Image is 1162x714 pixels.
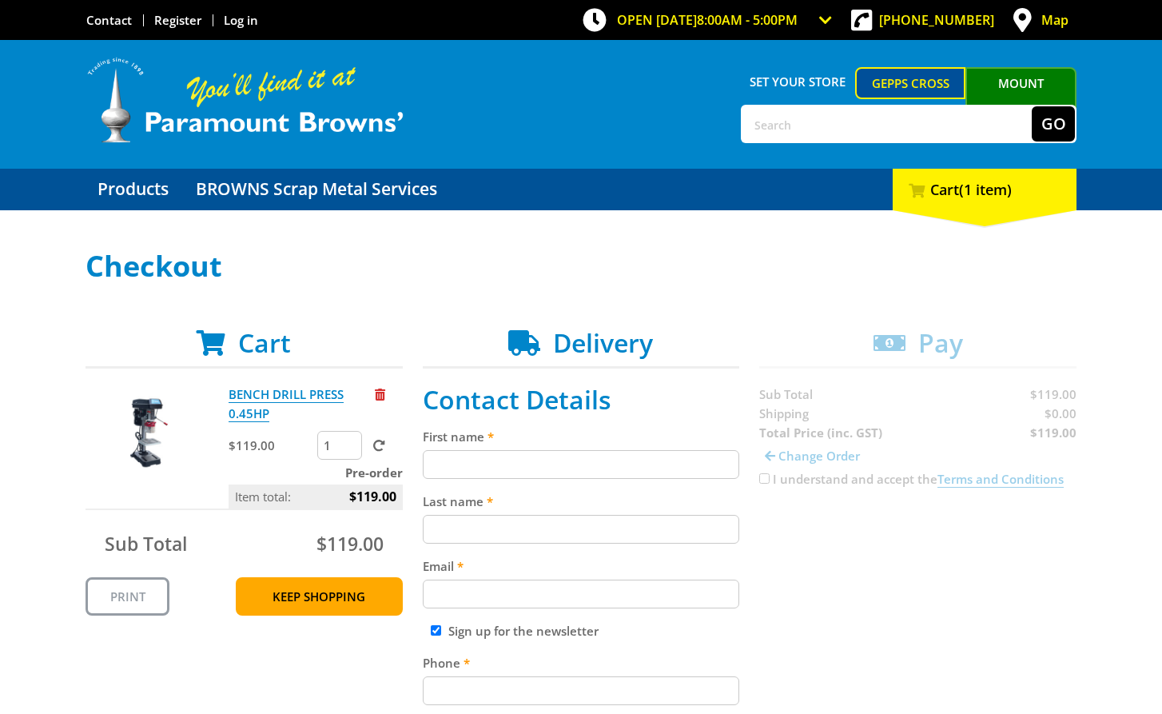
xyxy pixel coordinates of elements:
a: Go to the Contact page [86,12,132,28]
h1: Checkout [86,250,1076,282]
a: Log in [224,12,258,28]
span: OPEN [DATE] [617,11,798,29]
label: Last name [423,492,740,511]
a: Go to the BROWNS Scrap Metal Services page [184,169,449,210]
div: Cart [893,169,1076,210]
a: Print [86,577,169,616]
a: Go to the Products page [86,169,181,210]
input: Please enter your first name. [423,450,740,479]
p: $119.00 [229,436,314,455]
a: Mount [PERSON_NAME] [965,67,1076,128]
label: Email [423,556,740,576]
h2: Contact Details [423,385,740,415]
a: Gepps Cross [855,67,966,99]
button: Go [1032,106,1075,142]
label: Phone [423,653,740,672]
input: Please enter your last name. [423,515,740,544]
img: BENCH DRILL PRESS 0.45HP [101,385,197,481]
label: First name [423,427,740,446]
p: Item total: [229,485,403,509]
p: Pre-order [229,463,403,482]
input: Please enter your telephone number. [423,676,740,705]
a: Go to the registration page [154,12,201,28]
span: 8:00am - 5:00pm [697,11,798,29]
span: Cart [238,325,291,360]
img: Paramount Browns' [86,56,405,145]
input: Please enter your email address. [423,580,740,608]
a: BENCH DRILL PRESS 0.45HP [229,386,344,422]
a: Remove from cart [375,386,385,402]
span: Set your store [741,67,855,96]
span: $119.00 [349,485,396,509]
input: Search [742,106,1032,142]
span: Sub Total [105,531,187,556]
span: (1 item) [959,180,1012,199]
a: Keep Shopping [236,577,403,616]
span: $119.00 [316,531,384,556]
span: Delivery [553,325,653,360]
label: Sign up for the newsletter [448,623,599,639]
